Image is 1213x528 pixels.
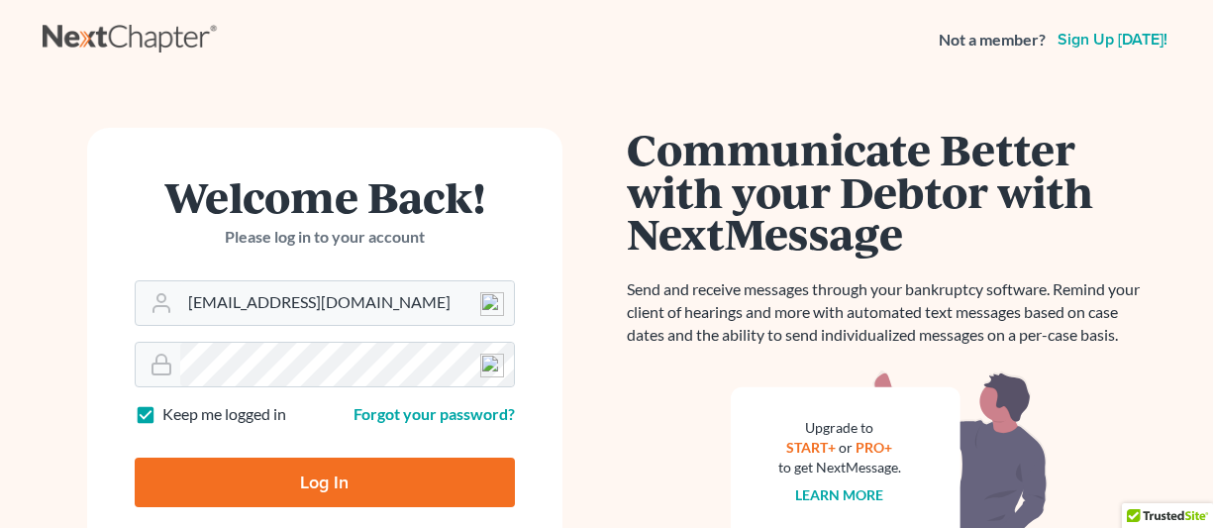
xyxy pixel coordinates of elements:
[795,486,883,503] a: Learn more
[135,175,515,218] h1: Welcome Back!
[778,418,901,438] div: Upgrade to
[1054,32,1171,48] a: Sign up [DATE]!
[939,29,1046,52] strong: Not a member?
[180,281,514,325] input: Email Address
[627,278,1152,347] p: Send and receive messages through your bankruptcy software. Remind your client of hearings and mo...
[135,458,515,507] input: Log In
[839,439,853,456] span: or
[856,439,892,456] a: PRO+
[480,292,504,316] img: npw-badge-icon-locked.svg
[480,354,504,377] img: npw-badge-icon-locked.svg
[135,226,515,249] p: Please log in to your account
[354,404,515,423] a: Forgot your password?
[627,128,1152,255] h1: Communicate Better with your Debtor with NextMessage
[778,458,901,477] div: to get NextMessage.
[786,439,836,456] a: START+
[162,403,286,426] label: Keep me logged in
